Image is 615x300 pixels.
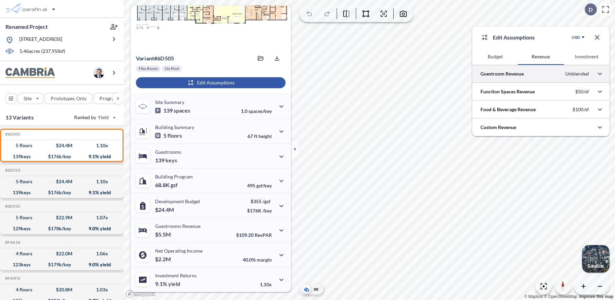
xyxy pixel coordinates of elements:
p: # 6d505 [136,55,174,62]
p: 1.10x [260,281,272,287]
span: margin [257,257,272,263]
button: Revenue [518,48,564,65]
button: Prototypes Only [45,93,92,104]
span: Variant [136,55,154,61]
p: Renamed Project [5,23,48,31]
span: /key [263,208,272,214]
p: Satellite [588,263,604,269]
p: Building Summary [155,124,194,130]
p: [STREET_ADDRESS] [19,36,62,44]
a: Improve this map [579,294,613,299]
p: Flex Room [139,66,158,71]
p: $2.2M [155,256,172,263]
p: Function Spaces Revenue [480,88,535,95]
p: Development Budget [155,198,200,204]
span: gsf [171,182,178,188]
p: Edit Assumptions [493,33,535,42]
img: user logo [93,67,104,78]
p: 495 [247,183,272,188]
span: gsf/key [256,183,272,188]
button: Budget [472,48,518,65]
button: Site [18,93,44,104]
p: 9.1% [155,280,180,287]
button: Ranked by Yield [69,112,120,123]
h5: Click to copy the code [4,204,20,209]
p: Guestrooms [155,149,181,155]
p: $50/sf [575,89,589,95]
h5: Click to copy the code [4,240,20,245]
span: spaces [174,107,190,114]
button: Edit Assumptions [136,77,286,88]
span: /gsf [263,198,270,204]
p: Guestrooms Revenue [155,223,200,229]
span: spaces/key [248,108,272,114]
div: USD [572,35,580,40]
p: 139 [155,157,177,164]
p: Building Program [155,174,193,180]
button: Switcher ImageSatellite [582,245,610,273]
p: No Pool [165,66,179,71]
span: height [258,133,272,139]
a: Mapbox homepage [126,290,156,298]
a: Mapbox [524,294,543,299]
p: 67 [247,133,272,139]
button: Aerial View [302,285,311,293]
p: Food & Beverage Revenue [480,106,536,113]
span: keys [165,157,177,164]
p: 1.0 [241,108,272,114]
p: $355 [247,198,272,204]
p: $176K [247,208,272,214]
p: $109.20 [236,232,272,238]
p: Site [24,95,32,102]
p: 40.0% [243,257,272,263]
span: RevPAR [255,232,272,238]
img: BrandImage [5,68,55,78]
p: Investment Returns [155,273,197,278]
button: Investment [564,48,610,65]
button: Site Plan [312,285,320,293]
span: yield [168,280,180,287]
p: Net Operating Income [155,248,202,254]
p: $24.4M [155,206,175,213]
p: 68.8K [155,182,178,188]
h5: Click to copy the code [4,276,20,281]
span: floors [167,132,182,139]
p: $5.5M [155,231,172,238]
button: Program [94,93,131,104]
h5: Click to copy the code [4,132,20,137]
p: Custom Revenue [480,124,516,131]
p: Site Summary [155,99,184,105]
h5: Click to copy the code [4,168,20,173]
span: Yield [98,114,109,121]
p: 5.46 acres ( 237,958 sf) [20,48,65,55]
a: OpenStreetMap [544,294,577,299]
img: Switcher Image [582,245,610,273]
p: Prototypes Only [51,95,86,102]
p: 5 [155,132,182,139]
p: D [589,7,593,13]
p: 139 [155,107,190,114]
p: Program [100,95,119,102]
p: $100/sf [572,106,589,113]
p: 13 Variants [5,113,34,122]
span: ft [254,133,257,139]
